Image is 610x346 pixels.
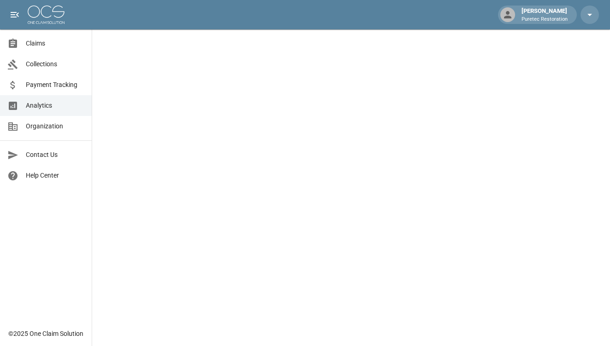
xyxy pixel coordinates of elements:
[26,121,84,131] span: Organization
[6,6,24,24] button: open drawer
[26,59,84,69] span: Collections
[28,6,65,24] img: ocs-logo-white-transparent.png
[522,16,568,23] p: Puretec Restoration
[26,39,84,48] span: Claims
[92,29,610,343] iframe: Embedded Dashboard
[8,329,83,338] div: © 2025 One Claim Solution
[26,150,84,160] span: Contact Us
[26,171,84,180] span: Help Center
[26,80,84,90] span: Payment Tracking
[26,101,84,110] span: Analytics
[518,6,571,23] div: [PERSON_NAME]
